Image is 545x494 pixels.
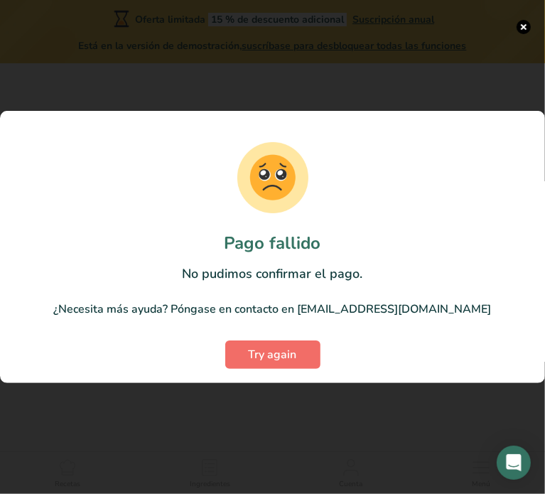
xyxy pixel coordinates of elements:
[237,142,308,213] img: Failed Payment
[14,301,531,318] p: ¿Necesita más ayuda? Póngase en contacto en [EMAIL_ADDRESS][DOMAIN_NAME]
[249,346,297,363] span: Try again
[497,446,531,480] div: Open Intercom Messenger
[225,340,320,369] button: Try again
[14,264,531,284] p: No pudimos confirmar el pago.
[14,230,531,256] h1: Pago fallido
